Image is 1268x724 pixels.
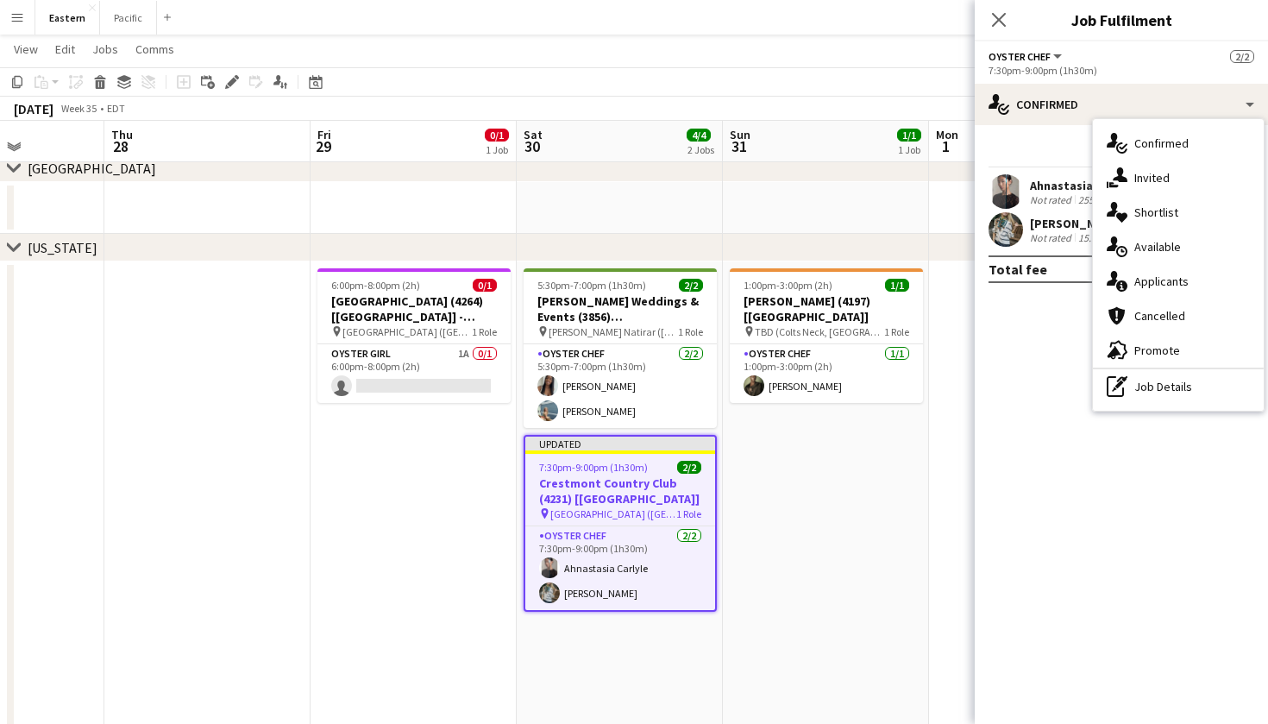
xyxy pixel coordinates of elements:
[936,127,958,142] span: Mon
[524,344,717,428] app-card-role: Oyster Chef2/25:30pm-7:00pm (1h30m)[PERSON_NAME][PERSON_NAME]
[472,325,497,338] span: 1 Role
[317,268,511,403] app-job-card: 6:00pm-8:00pm (2h)0/1[GEOGRAPHIC_DATA] (4264) [[GEOGRAPHIC_DATA]] - POSTPONED [GEOGRAPHIC_DATA] (...
[989,261,1047,278] div: Total fee
[524,127,543,142] span: Sat
[1093,126,1264,161] div: Confirmed
[85,38,125,60] a: Jobs
[111,127,133,142] span: Thu
[537,279,646,292] span: 5:30pm-7:00pm (1h30m)
[524,435,717,612] app-job-card: Updated7:30pm-9:00pm (1h30m)2/2Crestmont Country Club (4231) [[GEOGRAPHIC_DATA]] [GEOGRAPHIC_DATA...
[884,325,909,338] span: 1 Role
[525,437,715,450] div: Updated
[1230,50,1254,63] span: 2/2
[109,136,133,156] span: 28
[524,268,717,428] app-job-card: 5:30pm-7:00pm (1h30m)2/2[PERSON_NAME] Weddings & Events (3856) [[GEOGRAPHIC_DATA]] [PERSON_NAME] ...
[676,507,701,520] span: 1 Role
[727,136,750,156] span: 31
[989,50,1051,63] span: Oyster Chef
[989,50,1064,63] button: Oyster Chef
[35,1,100,35] button: Eastern
[730,268,923,403] app-job-card: 1:00pm-3:00pm (2h)1/1[PERSON_NAME] (4197) [[GEOGRAPHIC_DATA]] TBD (Colts Neck, [GEOGRAPHIC_DATA])...
[92,41,118,57] span: Jobs
[1075,193,1127,206] div: 2554.48mi
[1030,193,1075,206] div: Not rated
[687,129,711,142] span: 4/4
[107,102,125,115] div: EDT
[898,143,920,156] div: 1 Job
[989,64,1254,77] div: 7:30pm-9:00pm (1h30m)
[1093,369,1264,404] div: Job Details
[730,344,923,403] app-card-role: Oyster Chef1/11:00pm-3:00pm (2h)[PERSON_NAME]
[1093,195,1264,230] div: Shortlist
[679,279,703,292] span: 2/2
[48,38,82,60] a: Edit
[317,344,511,403] app-card-role: Oyster Girl1A0/16:00pm-8:00pm (2h)
[1093,161,1264,195] div: Invited
[28,160,156,177] div: [GEOGRAPHIC_DATA]
[975,9,1268,31] h3: Job Fulfilment
[525,475,715,507] h3: Crestmont Country Club (4231) [[GEOGRAPHIC_DATA]]
[897,129,921,142] span: 1/1
[315,136,331,156] span: 29
[687,143,714,156] div: 2 Jobs
[755,325,884,338] span: TBD (Colts Neck, [GEOGRAPHIC_DATA])
[1075,231,1116,244] div: 15.97mi
[1030,216,1137,231] div: [PERSON_NAME]
[7,38,45,60] a: View
[550,507,676,520] span: [GEOGRAPHIC_DATA] ([GEOGRAPHIC_DATA], [GEOGRAPHIC_DATA])
[539,461,648,474] span: 7:30pm-9:00pm (1h30m)
[1030,231,1075,244] div: Not rated
[521,136,543,156] span: 30
[317,127,331,142] span: Fri
[14,41,38,57] span: View
[730,293,923,324] h3: [PERSON_NAME] (4197) [[GEOGRAPHIC_DATA]]
[55,41,75,57] span: Edit
[486,143,508,156] div: 1 Job
[135,41,174,57] span: Comms
[1093,333,1264,368] div: Promote
[549,325,678,338] span: [PERSON_NAME] Natirar ([GEOGRAPHIC_DATA], [GEOGRAPHIC_DATA])
[473,279,497,292] span: 0/1
[975,84,1268,125] div: Confirmed
[730,127,750,142] span: Sun
[744,279,832,292] span: 1:00pm-3:00pm (2h)
[525,526,715,610] app-card-role: Oyster Chef2/27:30pm-9:00pm (1h30m)Ahnastasia Carlyle[PERSON_NAME]
[100,1,157,35] button: Pacific
[129,38,181,60] a: Comms
[1093,264,1264,299] div: Applicants
[57,102,100,115] span: Week 35
[485,129,509,142] span: 0/1
[524,293,717,324] h3: [PERSON_NAME] Weddings & Events (3856) [[GEOGRAPHIC_DATA]]
[677,461,701,474] span: 2/2
[342,325,472,338] span: [GEOGRAPHIC_DATA] ([GEOGRAPHIC_DATA], [GEOGRAPHIC_DATA])
[331,279,420,292] span: 6:00pm-8:00pm (2h)
[14,100,53,117] div: [DATE]
[1030,178,1147,193] div: Ahnastasia Carlyle
[1093,230,1264,264] div: Available
[933,136,958,156] span: 1
[885,279,909,292] span: 1/1
[678,325,703,338] span: 1 Role
[1093,299,1264,333] div: Cancelled
[28,239,97,256] div: [US_STATE]
[317,293,511,324] h3: [GEOGRAPHIC_DATA] (4264) [[GEOGRAPHIC_DATA]] - POSTPONED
